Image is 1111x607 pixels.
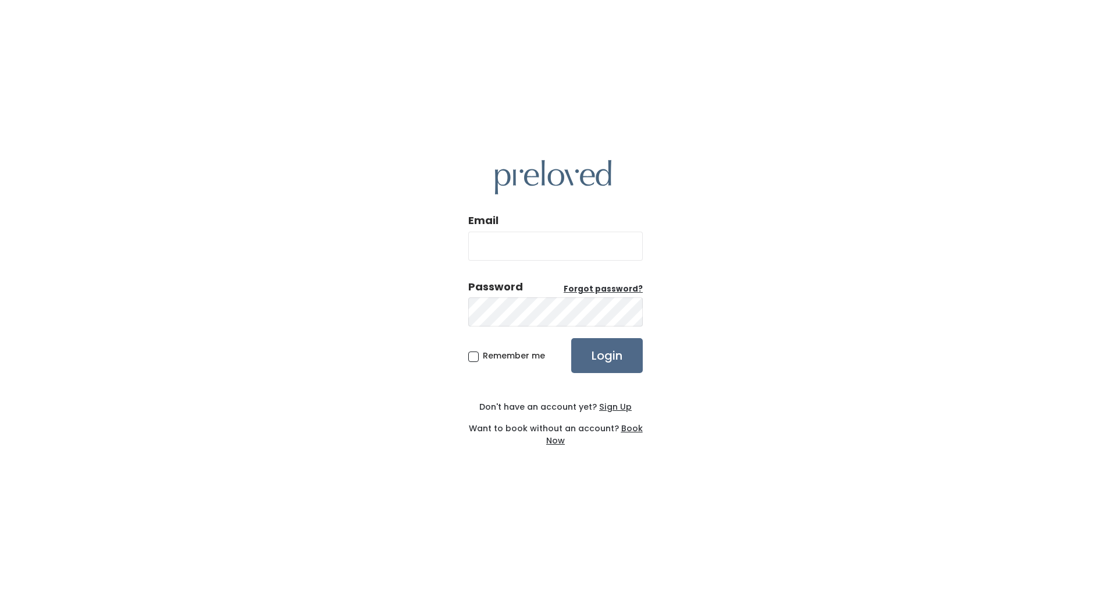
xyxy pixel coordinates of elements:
u: Forgot password? [564,283,643,294]
label: Email [468,213,498,228]
input: Login [571,338,643,373]
span: Remember me [483,350,545,361]
div: Want to book without an account? [468,413,643,447]
u: Sign Up [599,401,632,413]
a: Sign Up [597,401,632,413]
a: Book Now [546,423,643,446]
div: Don't have an account yet? [468,401,643,413]
div: Password [468,279,523,294]
img: preloved logo [495,160,611,194]
a: Forgot password? [564,283,643,295]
